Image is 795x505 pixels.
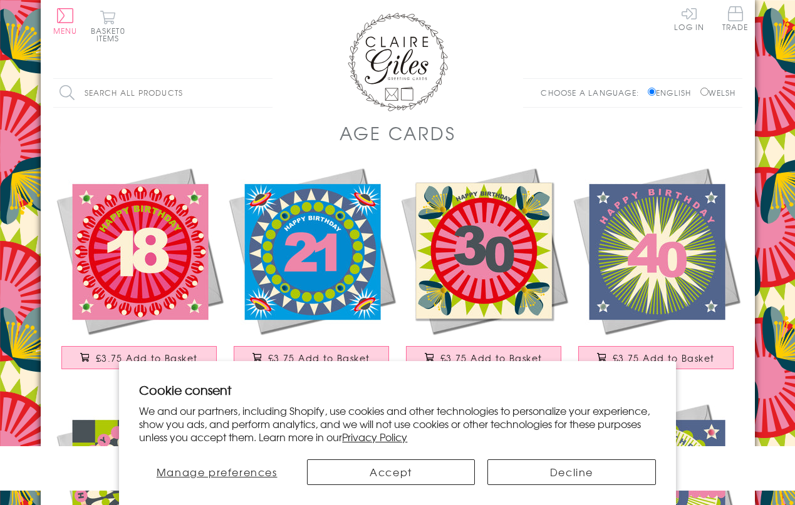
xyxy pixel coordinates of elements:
[53,8,78,34] button: Menu
[53,79,273,107] input: Search all products
[139,404,655,443] p: We and our partners, including Shopify, use cookies and other technologies to personalize your ex...
[570,165,742,337] img: Birthday Card, Age 40 - Starburst, Happy 40th Birthday, Embellished with pompoms
[648,88,656,96] input: English
[96,25,125,44] span: 0 items
[53,165,226,337] img: Birthday Card, Age 18 - Pink Circle, Happy 18th Birthday, Embellished with pompoms
[674,6,704,31] a: Log In
[342,429,407,444] a: Privacy Policy
[406,346,561,369] button: £3.75 Add to Basket
[61,346,217,369] button: £3.75 Add to Basket
[613,352,715,364] span: £3.75 Add to Basket
[260,79,273,107] input: Search
[234,346,389,369] button: £3.75 Add to Basket
[487,459,655,485] button: Decline
[268,352,370,364] span: £3.75 Add to Basket
[53,25,78,36] span: Menu
[53,165,226,382] a: Birthday Card, Age 18 - Pink Circle, Happy 18th Birthday, Embellished with pompoms £3.75 Add to B...
[139,459,294,485] button: Manage preferences
[340,120,456,146] h1: Age Cards
[648,87,697,98] label: English
[348,13,448,111] img: Claire Giles Greetings Cards
[96,352,198,364] span: £3.75 Add to Basket
[91,10,125,42] button: Basket0 items
[578,346,734,369] button: £3.75 Add to Basket
[541,87,645,98] p: Choose a language:
[307,459,475,485] button: Accept
[700,87,736,98] label: Welsh
[440,352,543,364] span: £3.75 Add to Basket
[226,165,398,337] img: Birthday Card, Age 21 - Blue Circle, Happy 21st Birthday, Embellished with pompoms
[722,6,749,31] span: Trade
[139,381,655,399] h2: Cookie consent
[398,165,570,337] img: Birthday Card, Age 30 - Flowers, Happy 30th Birthday, Embellished with pompoms
[722,6,749,33] a: Trade
[226,165,398,382] a: Birthday Card, Age 21 - Blue Circle, Happy 21st Birthday, Embellished with pompoms £3.75 Add to B...
[157,464,278,479] span: Manage preferences
[570,165,742,382] a: Birthday Card, Age 40 - Starburst, Happy 40th Birthday, Embellished with pompoms £3.75 Add to Basket
[700,88,709,96] input: Welsh
[398,165,570,382] a: Birthday Card, Age 30 - Flowers, Happy 30th Birthday, Embellished with pompoms £3.75 Add to Basket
